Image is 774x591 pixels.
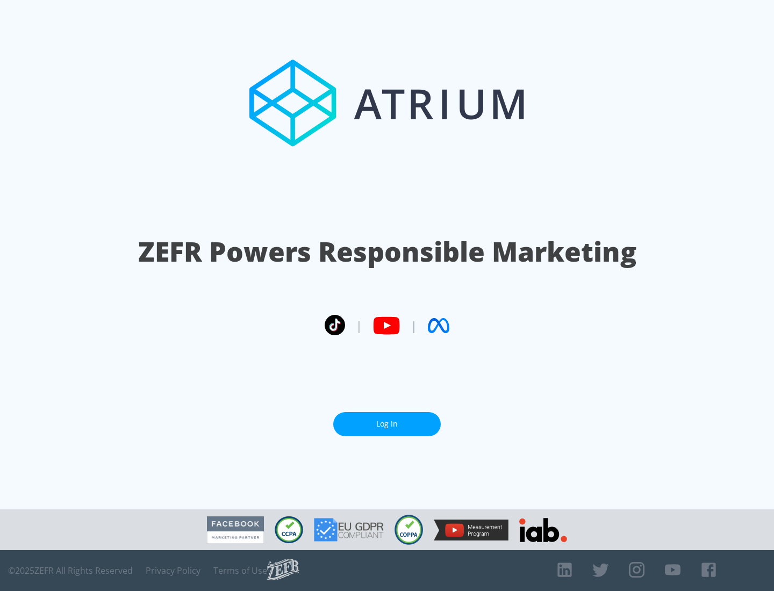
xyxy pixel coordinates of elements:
a: Log In [333,412,441,436]
img: COPPA Compliant [395,515,423,545]
a: Terms of Use [213,565,267,576]
img: Facebook Marketing Partner [207,516,264,544]
span: © 2025 ZEFR All Rights Reserved [8,565,133,576]
img: CCPA Compliant [275,516,303,543]
h1: ZEFR Powers Responsible Marketing [138,233,636,270]
img: GDPR Compliant [314,518,384,542]
span: | [356,318,362,334]
span: | [411,318,417,334]
a: Privacy Policy [146,565,200,576]
img: IAB [519,518,567,542]
img: YouTube Measurement Program [434,520,508,540]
